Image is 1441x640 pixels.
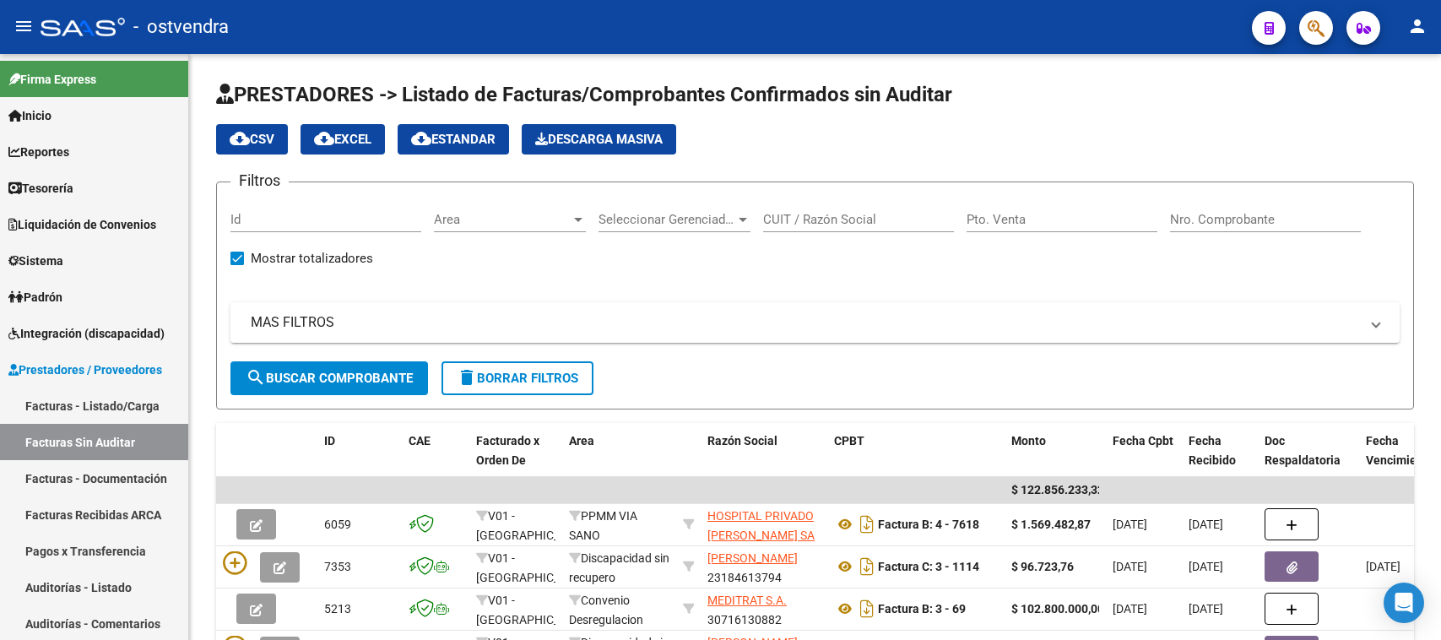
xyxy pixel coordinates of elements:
button: Descarga Masiva [522,124,676,155]
datatable-header-cell: Doc Respaldatoria [1258,423,1359,497]
i: Descargar documento [856,511,878,538]
span: Fecha Cpbt [1113,434,1173,447]
span: [PERSON_NAME] [707,551,798,565]
mat-icon: person [1407,16,1427,36]
datatable-header-cell: Razón Social [701,423,827,497]
mat-panel-title: MAS FILTROS [251,313,1359,332]
datatable-header-cell: Fecha Recibido [1182,423,1258,497]
span: [DATE] [1189,602,1223,616]
strong: $ 102.800.000,00 [1011,602,1104,616]
strong: Factura B: 4 - 7618 [878,518,979,531]
span: Discapacidad sin recupero [569,551,669,584]
button: Borrar Filtros [442,361,593,395]
span: Area [434,212,571,227]
datatable-header-cell: Monto [1005,423,1106,497]
h3: Filtros [230,169,289,193]
span: Prestadores / Proveedores [8,361,162,379]
div: 30716130882 [707,591,821,626]
mat-icon: cloud_download [314,128,334,149]
span: CSV [230,132,274,147]
i: Descargar documento [856,595,878,622]
span: [DATE] [1189,560,1223,573]
span: Sistema [8,252,63,270]
mat-icon: delete [457,367,477,388]
span: Padrón [8,288,62,306]
span: [DATE] [1113,560,1147,573]
button: Estandar [398,124,509,155]
span: Mostrar totalizadores [251,248,373,268]
datatable-header-cell: Fecha Cpbt [1106,423,1182,497]
span: ID [324,434,335,447]
i: Descargar documento [856,553,878,580]
span: Fecha Recibido [1189,434,1236,467]
span: [DATE] [1189,518,1223,531]
span: [DATE] [1113,602,1147,616]
span: HOSPITAL PRIVADO [PERSON_NAME] SA [707,509,815,542]
mat-icon: cloud_download [230,128,250,149]
span: CAE [409,434,431,447]
span: Fecha Vencimiento [1366,434,1434,467]
span: Tesorería [8,179,73,198]
span: CPBT [834,434,864,447]
button: Buscar Comprobante [230,361,428,395]
span: - ostvendra [133,8,229,46]
strong: Factura C: 3 - 1114 [878,560,979,573]
span: 5213 [324,602,351,616]
button: CSV [216,124,288,155]
datatable-header-cell: CAE [402,423,469,497]
span: EXCEL [314,132,371,147]
span: Integración (discapacidad) [8,324,165,343]
span: Doc Respaldatoria [1265,434,1341,467]
span: Descarga Masiva [535,132,663,147]
span: Convenio Desregulacion [569,594,643,626]
span: Facturado x Orden De [476,434,539,467]
app-download-masive: Descarga masiva de comprobantes (adjuntos) [522,124,676,155]
span: Reportes [8,143,69,161]
div: Open Intercom Messenger [1384,583,1424,623]
span: Area [569,434,594,447]
strong: $ 96.723,76 [1011,560,1074,573]
div: 30707642773 [707,507,821,542]
datatable-header-cell: CPBT [827,423,1005,497]
mat-icon: cloud_download [411,128,431,149]
datatable-header-cell: Fecha Vencimiento [1359,423,1435,497]
span: Estandar [411,132,496,147]
span: Seleccionar Gerenciador [599,212,735,227]
span: 6059 [324,518,351,531]
div: 23184613794 [707,549,821,584]
span: Buscar Comprobante [246,371,413,386]
span: PRESTADORES -> Listado de Facturas/Comprobantes Confirmados sin Auditar [216,83,952,106]
span: [DATE] [1113,518,1147,531]
span: Liquidación de Convenios [8,215,156,234]
datatable-header-cell: Area [562,423,676,497]
mat-icon: search [246,367,266,388]
span: Inicio [8,106,51,125]
button: EXCEL [301,124,385,155]
span: 7353 [324,560,351,573]
datatable-header-cell: ID [317,423,402,497]
mat-expansion-panel-header: MAS FILTROS [230,302,1400,343]
datatable-header-cell: Facturado x Orden De [469,423,562,497]
span: MEDITRAT S.A. [707,594,787,607]
span: Monto [1011,434,1046,447]
strong: Factura B: 3 - 69 [878,602,966,616]
mat-icon: menu [14,16,34,36]
span: Borrar Filtros [457,371,578,386]
span: Firma Express [8,70,96,89]
strong: $ 1.569.482,87 [1011,518,1091,531]
span: $ 122.856.233,32 [1011,483,1104,496]
span: [DATE] [1366,560,1400,573]
span: Razón Social [707,434,777,447]
span: PPMM VIA SANO [569,509,637,542]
